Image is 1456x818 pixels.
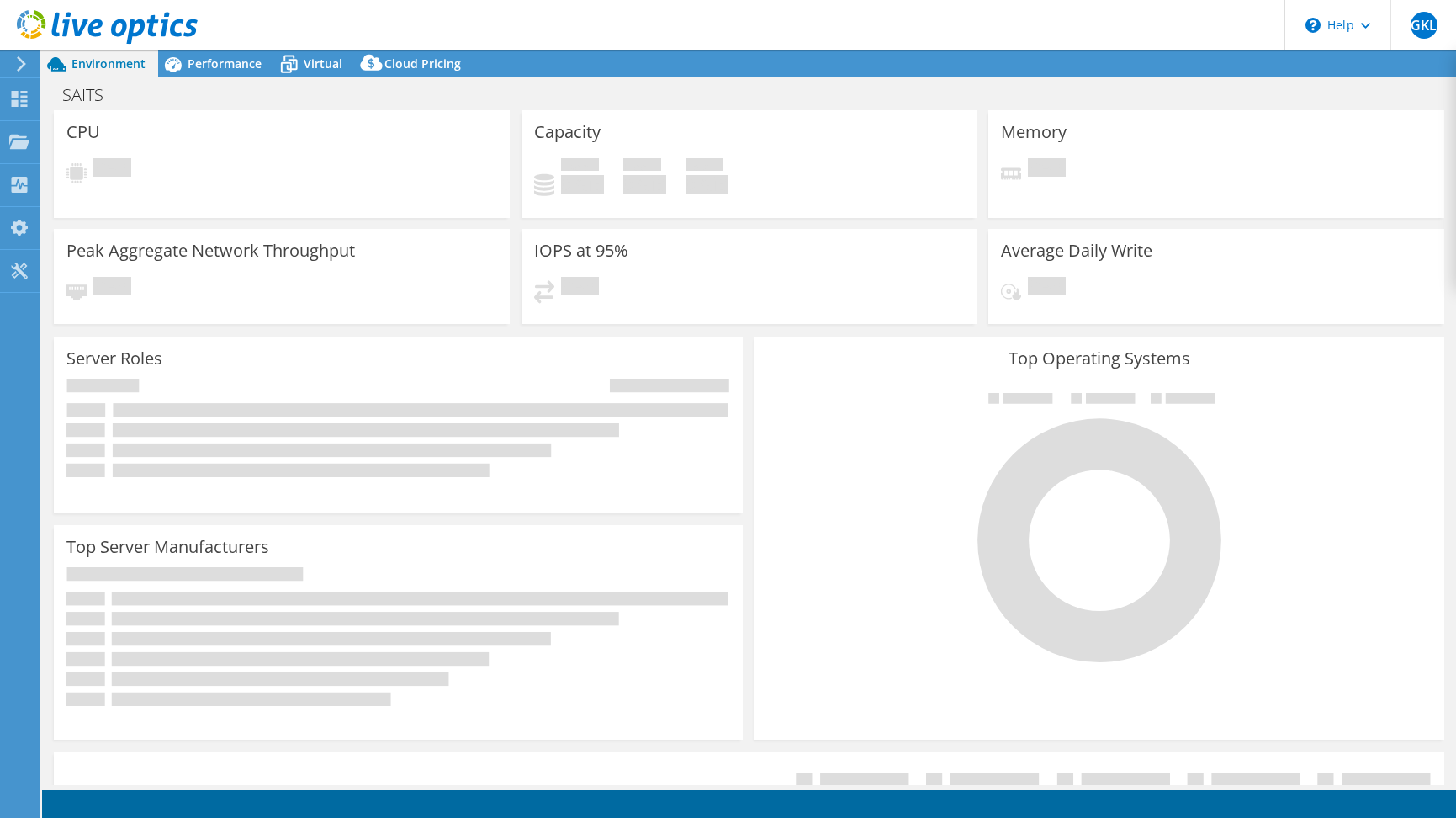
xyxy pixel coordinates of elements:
h4: 0 GiB [561,175,604,194]
h1: SAITS [55,86,130,104]
h3: Average Daily Write [1001,242,1152,260]
span: Virtual [304,56,342,72]
span: Pending [93,158,131,181]
span: Pending [93,277,131,300]
h3: Capacity [534,123,601,141]
span: Performance [188,56,262,72]
svg: \n [1305,18,1321,33]
h3: CPU [66,123,100,141]
h3: Memory [1001,123,1067,141]
span: Pending [1028,277,1066,300]
h3: Top Operating Systems [767,349,1431,368]
h3: Peak Aggregate Network Throughput [66,242,355,260]
span: Used [561,158,599,175]
span: Free [623,158,661,175]
h3: Top Server Manufacturers [66,538,269,556]
span: Total [686,158,723,175]
span: Environment [71,56,146,72]
span: Cloud Pricing [384,56,461,72]
h3: IOPS at 95% [534,242,628,260]
span: Pending [561,277,599,300]
h3: Server Roles [66,349,162,368]
h4: 0 GiB [623,175,666,194]
span: GKL [1411,12,1437,39]
h4: 0 GiB [686,175,728,194]
span: Pending [1028,158,1066,181]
